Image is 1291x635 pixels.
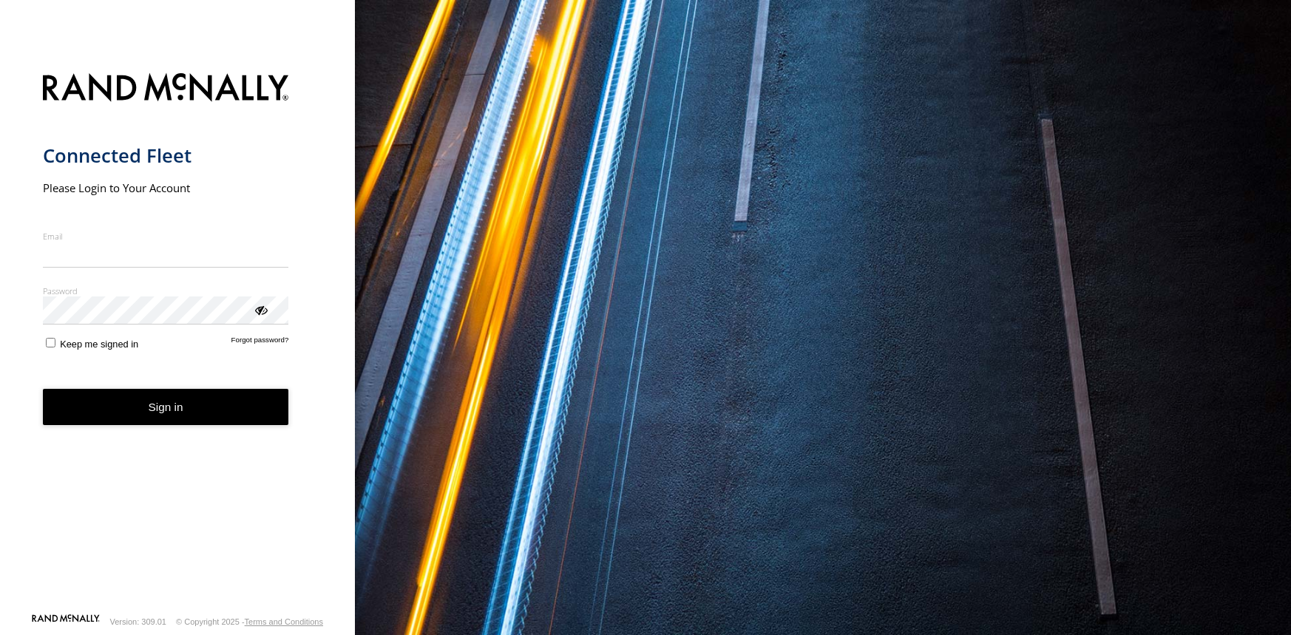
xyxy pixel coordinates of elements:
div: © Copyright 2025 - [176,617,323,626]
a: Visit our Website [32,614,100,629]
h2: Please Login to Your Account [43,180,289,195]
h1: Connected Fleet [43,143,289,168]
input: Keep me signed in [46,338,55,347]
a: Terms and Conditions [245,617,323,626]
form: main [43,64,313,613]
label: Email [43,231,289,242]
button: Sign in [43,389,289,425]
a: Forgot password? [231,336,289,350]
div: ViewPassword [253,302,268,316]
label: Password [43,285,289,296]
div: Version: 309.01 [110,617,166,626]
img: Rand McNally [43,70,289,108]
span: Keep me signed in [60,339,138,350]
